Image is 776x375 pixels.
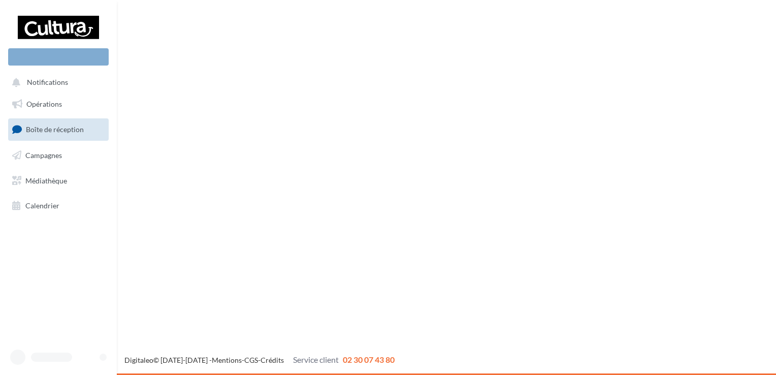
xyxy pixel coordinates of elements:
[293,355,339,364] span: Service client
[6,93,111,115] a: Opérations
[261,356,284,364] a: Crédits
[25,176,67,184] span: Médiathèque
[27,78,68,87] span: Notifications
[6,145,111,166] a: Campagnes
[25,201,59,210] span: Calendrier
[25,151,62,160] span: Campagnes
[6,195,111,216] a: Calendrier
[8,48,109,66] div: Nouvelle campagne
[26,125,84,134] span: Boîte de réception
[124,356,395,364] span: © [DATE]-[DATE] - - -
[26,100,62,108] span: Opérations
[343,355,395,364] span: 02 30 07 43 80
[124,356,153,364] a: Digitaleo
[244,356,258,364] a: CGS
[212,356,242,364] a: Mentions
[6,170,111,192] a: Médiathèque
[6,118,111,140] a: Boîte de réception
